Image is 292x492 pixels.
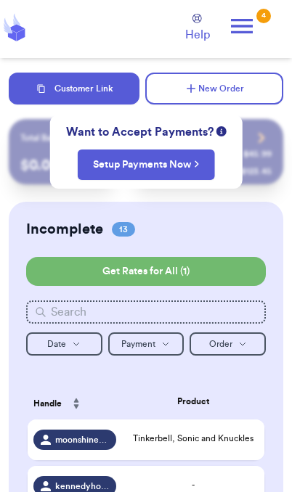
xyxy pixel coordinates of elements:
[26,257,266,286] button: Get Rates for All (1)
[209,340,232,348] span: Order
[108,332,184,356] button: Payment
[243,148,272,160] div: $ 45.99
[185,14,210,44] a: Help
[145,73,283,104] button: New Order
[26,300,266,324] input: Search
[256,9,271,23] div: 4
[9,73,139,104] button: Customer Link
[133,434,254,443] span: Tinkerbell, Sonic and Knuckles
[55,480,109,492] span: kennedyhovland
[121,340,155,348] span: Payment
[47,340,66,348] span: Date
[112,222,135,237] span: 13
[93,157,200,172] a: Setup Payments Now
[66,123,214,141] span: Want to Accept Payments?
[26,332,102,356] button: Date
[26,219,103,239] h2: Incomplete
[192,480,195,489] span: -
[33,397,62,410] span: Handle
[185,26,210,44] span: Help
[177,395,209,408] span: Product
[65,389,88,418] button: Sort ascending
[55,434,109,446] span: moonshine.[PERSON_NAME]
[20,155,107,176] p: $ 0.00
[20,132,72,144] p: Total Balance
[190,332,266,356] button: Order
[78,149,215,180] button: Setup Payments Now
[240,165,272,177] div: $ 123.45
